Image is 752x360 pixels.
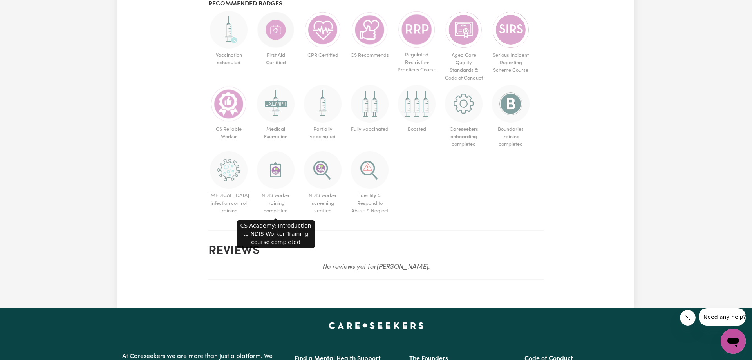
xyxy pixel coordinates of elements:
[490,49,531,78] span: Serious Incident Reporting Scheme Course
[304,11,342,49] img: Care and support worker has completed CPR Certification
[349,123,390,136] span: Fully vaccinated
[302,49,343,62] span: CPR Certified
[721,329,746,354] iframe: Button to launch messaging window
[398,11,436,48] img: CS Academy: Regulated Restrictive Practices course completed
[210,11,248,49] img: Care and support worker has booked an appointment and is waiting for the first dose of the COVID-...
[492,85,530,123] img: CS Academy: Boundaries in care and support work course completed
[351,85,389,123] img: Care and support worker has received 2 doses of COVID-19 vaccine
[302,123,343,144] span: Partially vaccinated
[443,49,484,85] span: Aged Care Quality Standards & Code of Conduct
[5,5,47,12] span: Need any help?
[680,310,696,326] iframe: Close message
[445,11,483,49] img: CS Academy: Aged Care Quality Standards & Code of Conduct course completed
[699,308,746,326] iframe: Message from company
[351,151,389,189] img: CS Academy: Identify & Respond to Abuse & Neglect in Aged & Disability course completed
[443,123,484,152] span: Careseekers onboarding completed
[398,85,436,123] img: Care and support worker has received booster dose of COVID-19 vaccination
[492,11,530,49] img: CS Academy: Serious Incident Reporting Scheme course completed
[208,0,544,8] h3: Recommended badges
[351,11,389,49] img: Care worker is recommended by Careseekers
[322,264,430,270] em: No reviews yet for [PERSON_NAME] .
[396,123,437,136] span: Boosted
[210,151,248,189] img: CS Academy: COVID-19 Infection Control Training course completed
[302,189,343,218] span: NDIS worker screening verified
[210,85,248,123] img: Care worker is most reliable worker
[208,49,249,70] span: Vaccination scheduled
[304,85,342,123] img: Care and support worker has received 1 dose of the COVID-19 vaccine
[490,123,531,152] span: Boundaries training completed
[208,189,249,218] span: [MEDICAL_DATA] infection control training
[255,189,296,218] span: NDIS worker training completed
[304,151,342,189] img: NDIS Worker Screening Verified
[237,220,315,248] div: CS Academy: Introduction to NDIS Worker Training course completed
[208,244,544,259] h2: Reviews
[257,11,295,49] img: Care and support worker has completed First Aid Certification
[255,123,296,144] span: Medical Exemption
[349,189,390,218] span: Identify & Respond to Abuse & Neglect
[445,85,483,123] img: CS Academy: Careseekers Onboarding course completed
[208,123,249,144] span: CS Reliable Worker
[257,85,295,123] img: Worker has a medical exemption and cannot receive COVID-19 vaccine
[329,322,424,329] a: Careseekers home page
[255,49,296,70] span: First Aid Certified
[396,48,437,77] span: Regulated Restrictive Practices Course
[349,49,390,62] span: CS Recommends
[257,151,295,189] img: CS Academy: Introduction to NDIS Worker Training course completed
